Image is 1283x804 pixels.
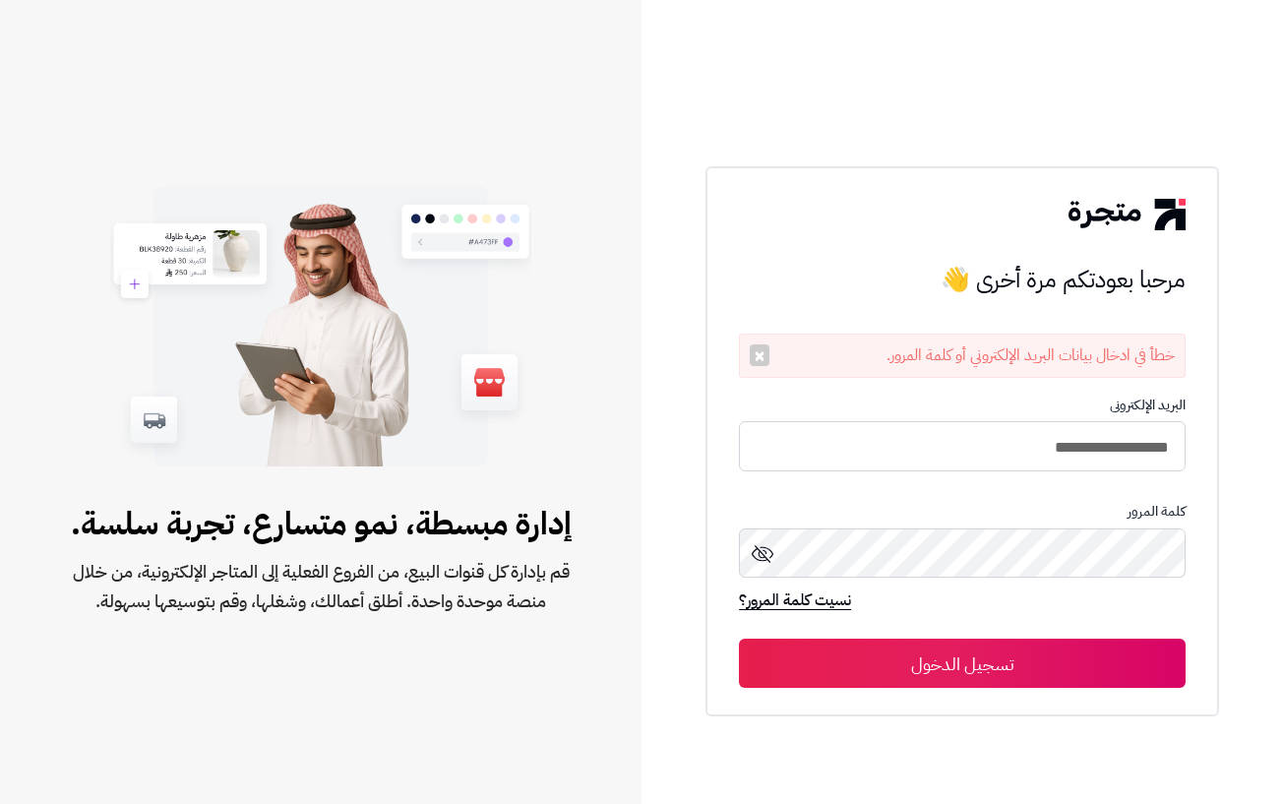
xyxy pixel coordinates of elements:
button: × [750,344,769,366]
div: خطأ في ادخال بيانات البريد الإلكتروني أو كلمة المرور. [739,334,1186,378]
a: نسيت كلمة المرور؟ [739,588,851,616]
span: إدارة مبسطة، نمو متسارع، تجربة سلسة. [63,500,579,547]
h3: مرحبا بعودتكم مرة أخرى 👋 [739,260,1186,299]
p: البريد الإلكترونى [739,398,1186,413]
span: قم بإدارة كل قنوات البيع، من الفروع الفعلية إلى المتاجر الإلكترونية، من خلال منصة موحدة واحدة. أط... [63,557,579,616]
button: تسجيل الدخول [739,639,1186,688]
img: logo-2.png [1069,199,1185,230]
p: كلمة المرور [739,504,1186,520]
